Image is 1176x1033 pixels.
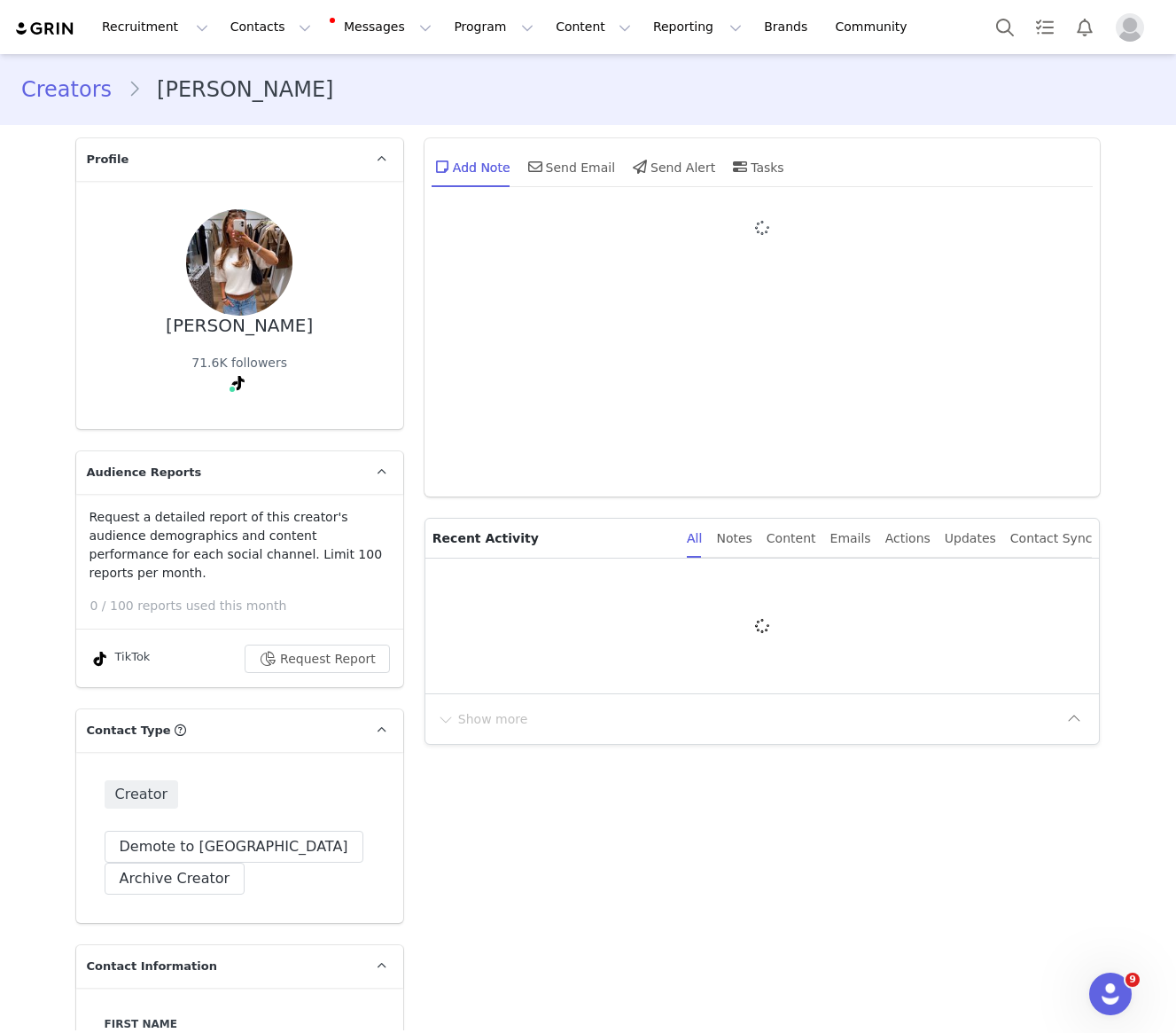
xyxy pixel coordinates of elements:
[1065,7,1104,47] button: Notifications
[985,7,1024,47] button: Search
[323,7,442,47] button: Messages
[716,519,752,559] div: Notes
[729,145,784,188] div: Tasks
[90,648,151,669] div: TikTok
[1010,519,1093,559] div: Contact Sync
[545,7,642,47] button: Content
[87,722,171,740] span: Contact Type
[767,519,816,559] div: Content
[186,209,292,316] img: 2f607ea7-67fc-40d9-a61f-38a0f0f50784.jpg
[443,7,544,47] button: Program
[436,705,529,733] button: Show more
[825,7,926,47] a: Community
[87,464,202,481] span: Audience Reports
[830,519,871,559] div: Emails
[90,508,390,583] p: Request a detailed report of this creator's audience demographics and content performance for eac...
[1105,13,1162,42] button: Profile
[1025,7,1064,47] a: Tasks
[220,7,322,47] button: Contacts
[105,780,179,809] span: Creator
[87,151,129,168] span: Profile
[105,1016,375,1032] label: First Name
[87,958,217,975] span: Contact Information
[1116,13,1144,42] img: placeholder-profile.jpg
[21,74,128,106] a: Creators
[105,863,245,895] button: Archive Creator
[105,831,363,863] button: Demote to [GEOGRAPHIC_DATA]
[90,597,403,615] p: 0 / 100 reports used this month
[14,20,76,37] img: grin logo
[1125,973,1140,987] span: 9
[1089,973,1132,1015] iframe: Intercom live chat
[166,316,313,336] div: [PERSON_NAME]
[753,7,823,47] a: Brands
[525,145,616,188] div: Send Email
[191,354,287,372] div: 71.6K followers
[245,645,390,673] button: Request Report
[885,519,931,559] div: Actions
[643,7,752,47] button: Reporting
[629,145,715,188] div: Send Alert
[432,145,510,188] div: Add Note
[945,519,996,559] div: Updates
[432,519,673,558] p: Recent Activity
[91,7,219,47] button: Recruitment
[687,519,702,559] div: All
